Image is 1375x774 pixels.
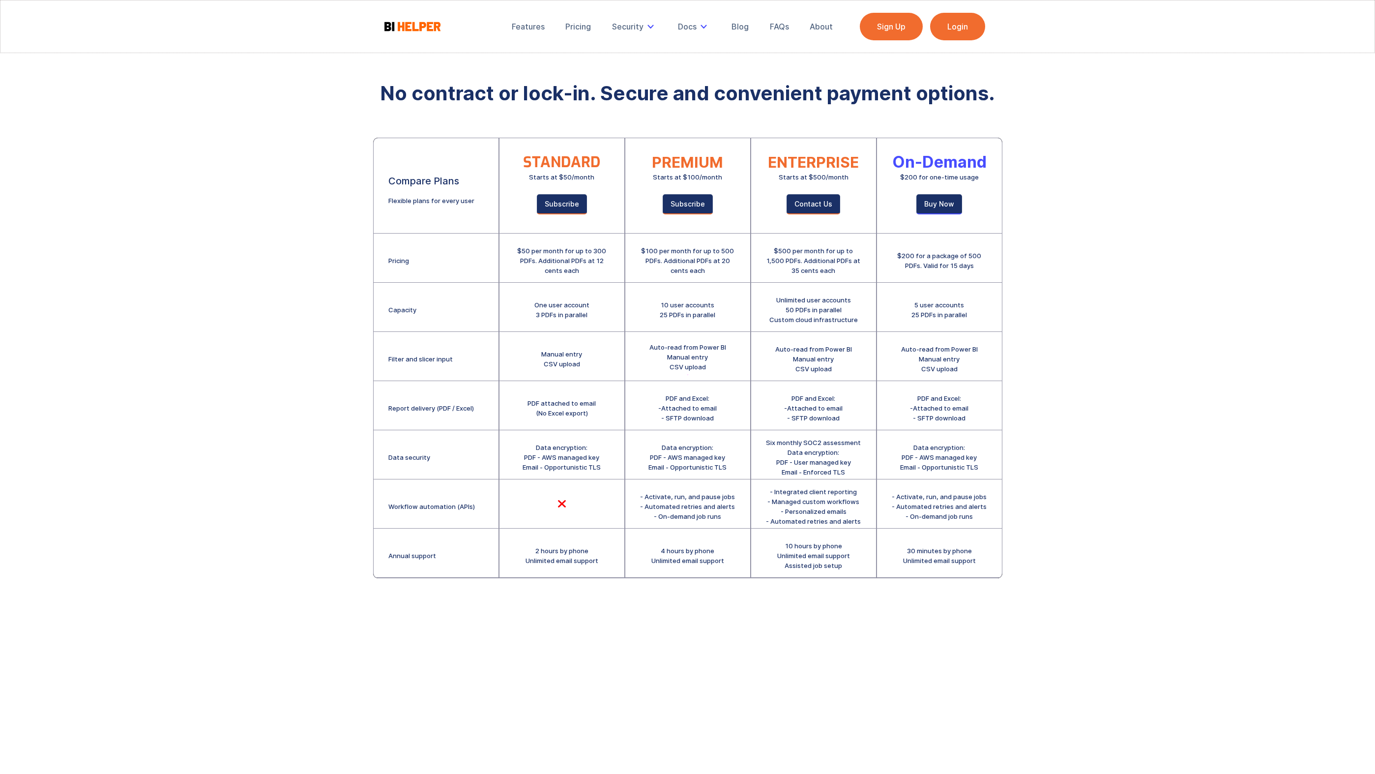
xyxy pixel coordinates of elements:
div: 4 hours by phone Unlimited email support [651,546,724,566]
div: $200 for a package of 500 PDFs. Valid for 15 days [892,251,987,270]
div: Data security [388,452,430,462]
div: Report delivery (PDF / Excel) [388,403,474,413]
a: Pricing [558,16,598,37]
div: Starts at $500/month [779,172,848,182]
div: About [810,22,833,31]
div: $100 per month for up to 500 PDFs. Additional PDFs at 20 cents each [640,246,735,275]
div: FAQs [770,22,789,31]
div: - Integrated client reporting - Managed custom workflows - Personalized emails - Automated retrie... [766,487,861,526]
div: Pricing [388,256,409,266]
div: Pricing [565,22,591,31]
div: Six monthly SOC2 assessment Data encryption: PDF - User managed key Email - Enforced TLS [766,438,861,477]
div: Capacity [388,305,416,315]
div: $500 per month for up to 1,500 PDFs. Additional PDFs at 35 cents each [766,246,861,275]
div: Flexible plans for every user [388,196,474,206]
div: STANDARD [523,157,600,167]
div: 2 hours by phone Unlimited email support [526,546,598,566]
strong: No contract or lock-in. Secure and convenient payment options. [380,81,995,105]
div: PDF and Excel: -Attached to email - SFTP download [784,393,843,423]
div: $50 per month for up to 300 PDFs. Additional PDFs at 12 cents each [514,246,610,275]
div: PREMIUM [652,157,723,167]
div: One user account 3 PDFs in parallel [534,300,589,320]
div: Features [512,22,545,31]
div: Docs [671,16,717,37]
a: Features [505,16,552,37]
div: Data encryption: PDF - AWS managed key Email - Opportunistic TLS [900,443,978,472]
a: Subscribe [663,194,713,214]
div: Blog [731,22,749,31]
div: Security [605,16,664,37]
div: PDF and Excel: -Attached to email - SFTP download [910,393,968,423]
div: $200 for one-time usage [900,172,979,182]
div: - Activate, run, and pause jobs - Automated retries and alerts - On-demand job runs [892,492,987,521]
a: About [803,16,840,37]
div: Filter and slicer input [388,354,453,364]
div: Annual support [388,551,436,561]
div: Docs [678,22,697,31]
div: Auto-read from Power BI Manual entry CSV upload [901,344,978,374]
a: Sign Up [860,13,923,40]
div:  [557,499,567,509]
div: Manual entry CSV upload [541,349,582,369]
a: Login [930,13,985,40]
div: Data encryption: PDF - AWS managed key Email - Opportunistic TLS [523,443,601,472]
div: 10 user accounts 25 PDFs in parallel [660,300,715,320]
a: Buy Now [916,194,962,214]
div: Compare Plans [388,176,459,186]
div: 30 minutes by phone Unlimited email support [903,546,976,566]
div: - Activate, run, and pause jobs - Automated retries and alerts - On-demand job runs [640,492,735,521]
div: On-Demand [892,157,987,167]
div: PDF and Excel: -Attached to email - SFTP download [658,393,717,423]
div: Workflow automation (APIs) [388,502,475,511]
div: 5 user accounts 25 PDFs in parallel [911,300,967,320]
div: Starts at $100/month [653,172,722,182]
div: Unlimited user accounts 50 PDFs in parallel Custom cloud infrastructure [769,295,858,325]
div: Security [612,22,644,31]
a: Blog [725,16,756,37]
div: Starts at $50/month [529,172,594,182]
div: Auto-read from Power BI Manual entry CSV upload [775,344,852,374]
div: Data encryption: PDF - AWS managed key Email - Opportunistic TLS [648,443,727,472]
div: 10 hours by phone Unlimited email support Assisted job setup [777,541,850,570]
div: Auto-read from Power BI Manual entry CSV upload [649,342,726,372]
a: Subscribe [537,194,587,214]
a: FAQs [763,16,796,37]
div: PDF attached to email (No Excel export) [527,398,596,418]
a: Contact Us [787,194,840,214]
div: ENTERPRISE [768,157,859,167]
